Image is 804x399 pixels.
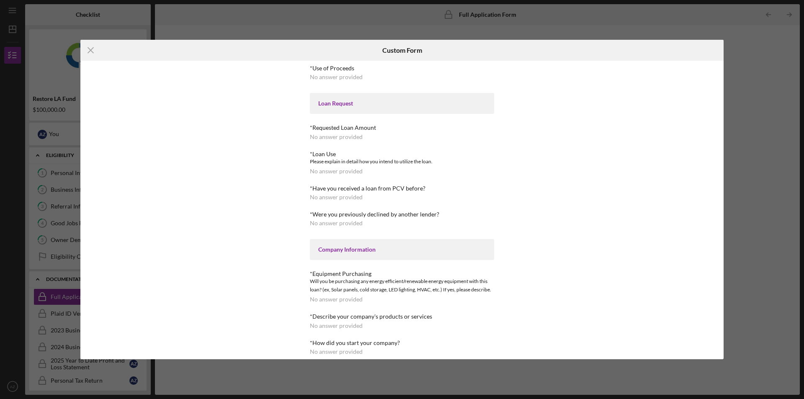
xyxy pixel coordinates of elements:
[310,322,363,329] div: No answer provided
[310,270,494,277] div: *Equipment Purchasing
[310,124,494,131] div: *Requested Loan Amount
[310,348,363,355] div: No answer provided
[318,246,486,253] div: Company Information
[310,220,363,227] div: No answer provided
[310,134,363,140] div: No answer provided
[310,151,494,157] div: *Loan Use
[310,168,363,175] div: No answer provided
[310,185,494,192] div: *Have you received a loan from PCV before?
[310,296,363,303] div: No answer provided
[310,277,494,294] div: Will you be purchasing any energy efficient/renewable energy equipment with this loan? (ex, Solar...
[310,211,494,218] div: *Were you previously declined by another lender?
[310,340,494,346] div: *How did you start your company?
[310,194,363,201] div: No answer provided
[310,74,363,80] div: No answer provided
[318,100,486,107] div: Loan Request
[310,157,494,166] div: Please explain in detail how you intend to utilize the loan.
[310,313,494,320] div: *Describe your company's products or services
[382,46,422,54] h6: Custom Form
[310,65,494,72] div: *Use of Proceeds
